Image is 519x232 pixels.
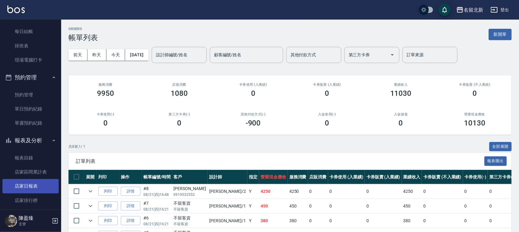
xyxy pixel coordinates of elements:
[224,83,283,87] h2: 卡券使用 (入業績)
[422,184,463,199] td: 0
[2,208,59,222] a: 互助日報表
[2,165,59,179] a: 店家區間累計表
[399,119,403,127] h3: 0
[422,199,463,213] td: 0
[98,216,118,226] button: 列印
[69,144,85,149] p: 共 8 筆, 1 / 1
[390,89,412,98] h3: 11030
[484,156,507,166] button: 報表匯出
[259,214,288,228] td: 380
[445,83,505,87] h2: 卡券販賣 (不入業績)
[247,170,259,184] th: 指定
[208,184,247,199] td: [PERSON_NAME] /2
[422,170,463,184] th: 卡券販賣 (不入業績)
[174,200,206,207] div: 不留客資
[2,133,59,148] button: 報表及分析
[402,184,422,199] td: 4250
[19,215,50,221] h5: 陳盈臻
[208,170,247,184] th: 設計師
[121,187,140,196] a: 詳情
[484,158,507,164] a: 報表匯出
[69,33,98,42] h3: 帳單列表
[488,199,517,213] td: 0
[2,179,59,193] a: 店家日報表
[365,199,402,213] td: 0
[125,49,148,61] button: [DATE]
[86,216,95,225] button: expand row
[488,214,517,228] td: 0
[288,184,308,199] td: 4250
[422,214,463,228] td: 0
[2,151,59,165] a: 報表目錄
[454,4,486,16] button: 名留北新
[2,102,59,116] a: 單日預約紀錄
[177,119,181,127] h3: 0
[246,119,261,127] h3: -900
[224,112,283,116] h2: 其他付款方式(-)
[142,170,172,184] th: 帳單編號/時間
[365,214,402,228] td: 0
[288,170,308,184] th: 服務消費
[143,192,171,197] p: 08/21 (四) 16:48
[150,112,209,116] h2: 第三方卡券(-)
[97,89,114,98] h3: 9950
[371,112,431,116] h2: 入金儲值
[463,170,488,184] th: 卡券使用(-)
[86,201,95,211] button: expand row
[119,170,142,184] th: 操作
[69,27,98,31] h2: ORDERS
[86,187,95,196] button: expand row
[142,199,172,213] td: #7
[84,170,97,184] th: 展開
[174,207,206,212] p: 不留客資
[247,184,259,199] td: Y
[288,199,308,213] td: 450
[387,50,397,60] button: Open
[208,214,247,228] td: [PERSON_NAME] /1
[76,83,135,87] h3: 服務消費
[308,214,328,228] td: 0
[121,201,140,211] a: 詳情
[98,187,118,196] button: 列印
[87,49,106,61] button: 昨天
[489,142,512,152] button: 全部展開
[464,119,485,127] h3: 10130
[463,214,488,228] td: 0
[445,112,505,116] h2: 營業現金應收
[439,4,451,16] button: save
[473,89,477,98] h3: 0
[298,83,357,87] h2: 卡券販賣 (入業績)
[97,170,119,184] th: 列印
[259,184,288,199] td: 4250
[402,199,422,213] td: 450
[69,49,87,61] button: 前天
[488,170,517,184] th: 第三方卡券(-)
[298,112,357,116] h2: 入金使用(-)
[489,31,512,37] a: 新開單
[2,69,59,85] button: 預約管理
[259,170,288,184] th: 營業現金應收
[402,170,422,184] th: 業績收入
[2,116,59,130] a: 單週預約紀錄
[325,119,329,127] h3: 0
[174,221,206,227] p: 不留客資
[488,184,517,199] td: 0
[5,215,17,227] img: Person
[2,88,59,102] a: 預約管理
[171,89,188,98] h3: 1080
[2,53,59,67] a: 現場電腦打卡
[76,158,484,164] span: 訂單列表
[7,6,25,13] img: Logo
[208,199,247,213] td: [PERSON_NAME] /1
[247,214,259,228] td: Y
[488,4,512,16] button: 登出
[328,199,365,213] td: 0
[174,215,206,221] div: 不留客資
[103,119,108,127] h3: 0
[2,24,59,39] a: 每日結帳
[371,83,431,87] h2: 業績收入
[288,214,308,228] td: 380
[143,221,171,227] p: 08/21 (四) 16:21
[98,201,118,211] button: 列印
[121,216,140,226] a: 詳情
